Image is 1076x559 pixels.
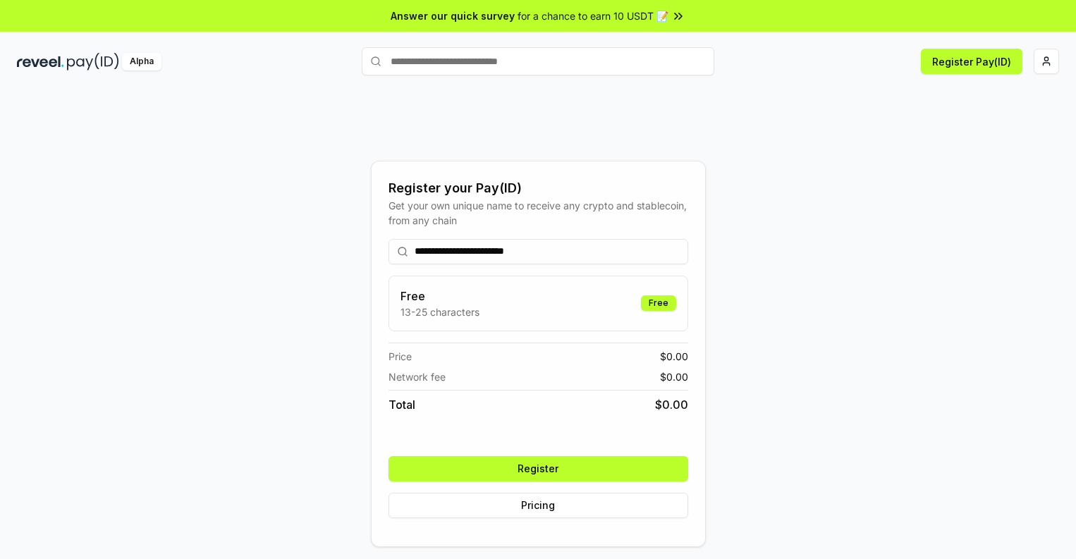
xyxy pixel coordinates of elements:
[660,369,688,384] span: $ 0.00
[389,493,688,518] button: Pricing
[389,369,446,384] span: Network fee
[389,396,415,413] span: Total
[655,396,688,413] span: $ 0.00
[401,305,479,319] p: 13-25 characters
[67,53,119,70] img: pay_id
[389,178,688,198] div: Register your Pay(ID)
[518,8,668,23] span: for a chance to earn 10 USDT 📝
[122,53,161,70] div: Alpha
[641,295,676,311] div: Free
[401,288,479,305] h3: Free
[389,456,688,481] button: Register
[389,198,688,228] div: Get your own unique name to receive any crypto and stablecoin, from any chain
[660,349,688,364] span: $ 0.00
[389,349,412,364] span: Price
[17,53,64,70] img: reveel_dark
[921,49,1022,74] button: Register Pay(ID)
[391,8,515,23] span: Answer our quick survey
